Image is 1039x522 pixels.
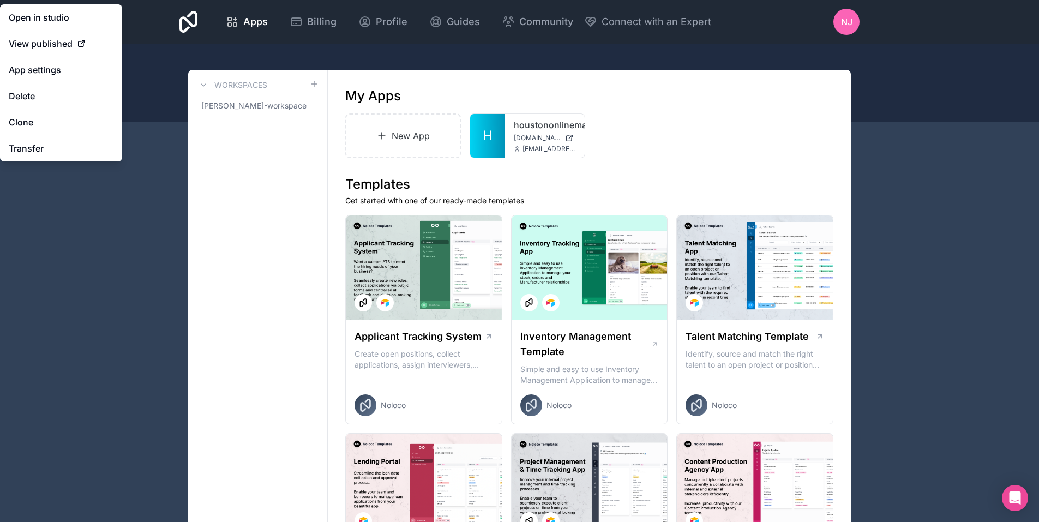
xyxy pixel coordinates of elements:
a: [DOMAIN_NAME] [514,134,576,142]
a: [PERSON_NAME]-workspace [197,96,319,116]
span: Noloco [381,400,406,411]
span: [EMAIL_ADDRESS][DOMAIN_NAME] [522,145,576,153]
a: H [470,114,505,158]
span: [PERSON_NAME]-workspace [201,100,307,111]
h1: Applicant Tracking System [355,329,482,344]
a: New App [345,113,461,158]
h3: Workspaces [214,80,267,91]
span: View published [9,37,73,50]
img: Airtable Logo [546,298,555,307]
h1: My Apps [345,87,401,105]
span: Profile [376,14,407,29]
a: Community [493,10,582,34]
a: Workspaces [197,79,267,92]
a: Profile [350,10,416,34]
a: Apps [217,10,277,34]
span: Billing [307,14,337,29]
img: Airtable Logo [690,298,699,307]
span: Noloco [712,400,737,411]
p: Create open positions, collect applications, assign interviewers, centralise candidate feedback a... [355,349,493,370]
p: Simple and easy to use Inventory Management Application to manage your stock, orders and Manufact... [520,364,659,386]
button: Connect with an Expert [584,14,711,29]
span: [DOMAIN_NAME] [514,134,561,142]
img: Airtable Logo [381,298,389,307]
span: Guides [447,14,480,29]
a: houstononlinemarketing [514,118,576,131]
h1: Inventory Management Template [520,329,651,359]
span: H [483,127,493,145]
span: Community [519,14,573,29]
span: NJ [841,15,852,28]
h1: Talent Matching Template [686,329,809,344]
p: Get started with one of our ready-made templates [345,195,833,206]
span: Apps [243,14,268,29]
span: Connect with an Expert [602,14,711,29]
p: Identify, source and match the right talent to an open project or position with our Talent Matchi... [686,349,824,370]
a: Guides [421,10,489,34]
h1: Templates [345,176,833,193]
div: Open Intercom Messenger [1002,485,1028,511]
a: Billing [281,10,345,34]
span: Noloco [546,400,572,411]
